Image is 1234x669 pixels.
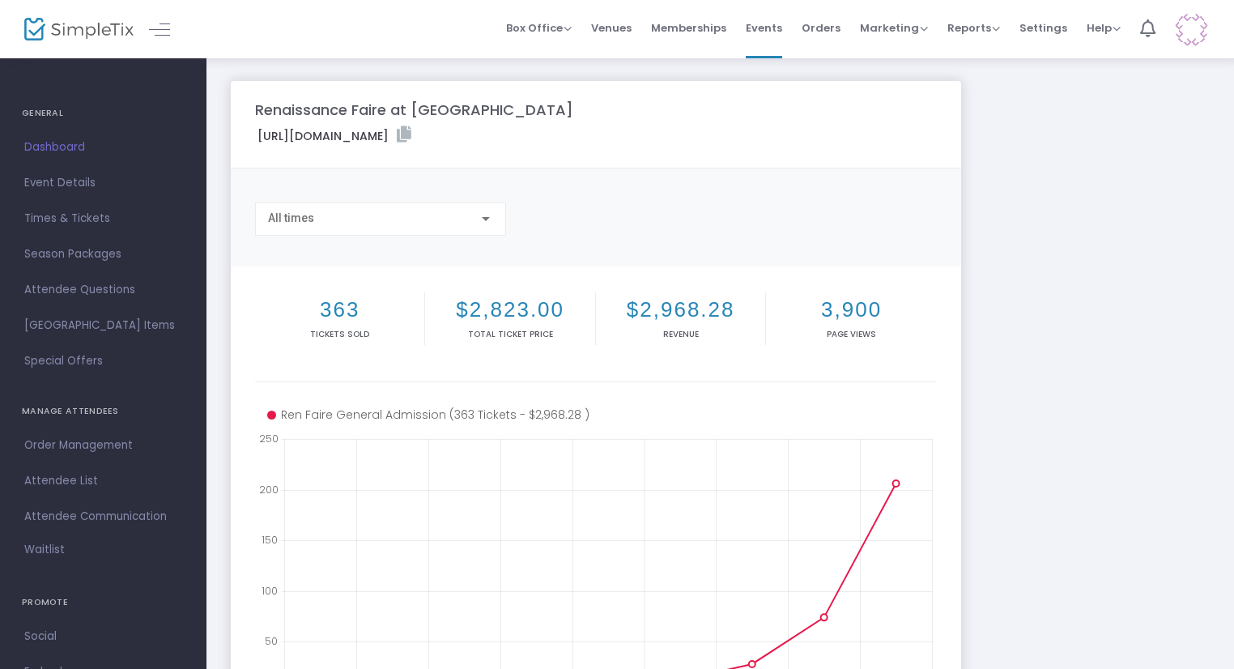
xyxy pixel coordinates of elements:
h2: 3,900 [769,297,933,322]
p: Total Ticket Price [428,328,591,340]
p: Revenue [599,328,762,340]
span: All times [268,211,314,224]
text: 250 [259,432,279,445]
span: Season Packages [24,244,182,265]
span: [GEOGRAPHIC_DATA] Items [24,315,182,336]
span: Events [746,7,782,49]
span: Attendee Questions [24,279,182,300]
h4: PROMOTE [22,586,185,619]
span: Reports [947,20,1000,36]
span: Venues [591,7,632,49]
span: Settings [1019,7,1067,49]
span: Attendee Communication [24,506,182,527]
text: 200 [259,482,279,496]
h2: 363 [258,297,421,322]
span: Orders [802,7,840,49]
span: Help [1087,20,1121,36]
h2: $2,823.00 [428,297,591,322]
p: Page Views [769,328,933,340]
text: 50 [265,634,278,648]
h2: $2,968.28 [599,297,762,322]
m-panel-title: Renaissance Faire at [GEOGRAPHIC_DATA] [255,99,573,121]
span: Marketing [860,20,928,36]
span: Memberships [651,7,726,49]
label: [URL][DOMAIN_NAME] [257,126,411,145]
span: Waitlist [24,542,65,558]
span: Order Management [24,435,182,456]
span: Event Details [24,173,182,194]
text: 100 [262,583,278,597]
span: Social [24,626,182,647]
span: Dashboard [24,137,182,158]
span: Special Offers [24,351,182,372]
h4: MANAGE ATTENDEES [22,395,185,428]
text: 150 [262,533,278,547]
span: Attendee List [24,471,182,492]
h4: GENERAL [22,97,185,130]
p: Tickets sold [258,328,421,340]
span: Box Office [506,20,572,36]
span: Times & Tickets [24,208,182,229]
